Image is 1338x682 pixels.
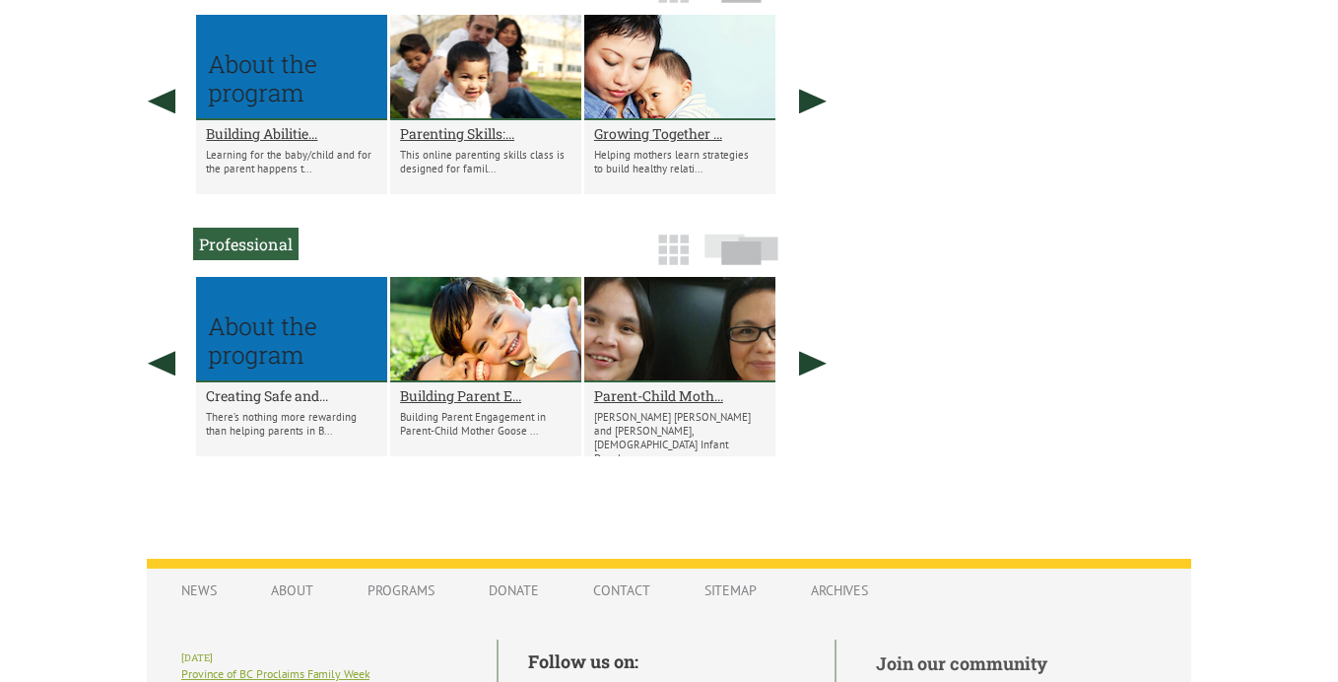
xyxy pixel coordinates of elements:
li: Parenting Skills: 0-5 [390,15,581,194]
li: Building Parent Engagement [390,277,581,456]
a: Building Parent E... [400,386,571,405]
h5: Join our community [876,651,1157,675]
p: Building Parent Engagement in Parent-Child Mother Goose ... [400,410,571,438]
a: News [162,572,236,609]
a: Province of BC Proclaims Family Week [181,666,369,681]
p: There’s nothing more rewarding than helping parents in B... [206,410,377,438]
li: Growing Together Parent Handouts [584,15,775,194]
h5: Follow us on: [528,649,805,673]
a: Building Abilitie... [206,124,377,143]
a: Grid View [652,243,695,275]
p: This online parenting skills class is designed for famil... [400,148,571,175]
a: Creating Safe and... [206,386,377,405]
p: Helping mothers learn strategies to build healthy relati... [594,148,766,175]
a: About [251,572,333,609]
a: Contact [573,572,670,609]
a: Parent-Child Moth... [594,386,766,405]
p: [PERSON_NAME] [PERSON_NAME] and [PERSON_NAME], [DEMOGRAPHIC_DATA] Infant Developmen... [594,410,766,465]
li: Building Abilities, Connections and Confidence for baby and parent [196,15,387,194]
li: Creating Safe and Meaningful Family-Friendly Communities [196,277,387,456]
a: Donate [469,572,559,609]
a: Slide View [699,243,784,275]
a: Parenting Skills:... [400,124,571,143]
a: Archives [791,572,888,609]
img: grid-icon.png [658,235,689,265]
h6: [DATE] [181,651,467,664]
a: Sitemap [685,572,776,609]
li: Parent-Child Mother Goose in the Aboriginal Community [584,277,775,456]
img: slide-icon.png [704,234,778,265]
p: Learning for the baby/child and for the parent happens t... [206,148,377,175]
a: Programs [348,572,454,609]
a: Growing Together ... [594,124,766,143]
h2: Professional [193,228,299,260]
